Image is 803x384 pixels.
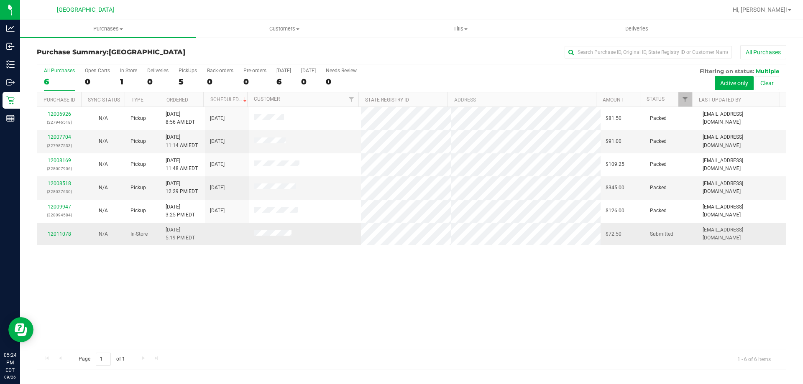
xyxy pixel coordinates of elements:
p: (328094584) [42,211,76,219]
span: Packed [650,137,667,145]
iframe: Resource center [8,317,33,342]
span: Hi, [PERSON_NAME]! [733,6,787,13]
span: Not Applicable [99,115,108,121]
span: Deliveries [614,25,660,33]
a: Scheduled [210,97,248,102]
a: State Registry ID [365,97,409,103]
inline-svg: Inventory [6,60,15,69]
span: Pickup [130,207,146,215]
span: Packed [650,184,667,192]
span: [EMAIL_ADDRESS][DOMAIN_NAME] [703,133,781,149]
div: Needs Review [326,68,357,74]
span: $91.00 [606,137,621,145]
p: (328007906) [42,165,76,173]
span: In-Store [130,230,148,238]
div: 0 [147,77,169,86]
a: Sync Status [88,97,120,103]
th: Address [448,92,596,107]
div: 0 [301,77,316,86]
inline-svg: Outbound [6,78,15,86]
a: 12008518 [48,181,71,186]
inline-svg: Inbound [6,42,15,51]
a: 12006926 [48,111,71,117]
span: Packed [650,207,667,215]
span: Not Applicable [99,231,108,237]
inline-svg: Reports [6,114,15,122]
span: $109.25 [606,160,624,168]
button: N/A [99,114,108,122]
span: Not Applicable [99,185,108,191]
a: Customers [196,20,372,38]
span: Customers [197,25,372,33]
a: 12007704 [48,134,71,140]
span: [DATE] 11:14 AM EDT [166,133,198,149]
div: Pre-orders [243,68,266,74]
div: 0 [243,77,266,86]
inline-svg: Analytics [6,24,15,33]
span: Packed [650,160,667,168]
span: [GEOGRAPHIC_DATA] [57,6,114,13]
span: [EMAIL_ADDRESS][DOMAIN_NAME] [703,180,781,196]
span: [DATE] [210,160,225,168]
div: Deliveries [147,68,169,74]
span: Pickup [130,184,146,192]
p: (327946518) [42,118,76,126]
button: All Purchases [740,45,786,59]
a: Customer [254,96,280,102]
span: [DATE] 3:25 PM EDT [166,203,195,219]
a: Deliveries [549,20,725,38]
p: 05:24 PM EDT [4,351,16,374]
span: [GEOGRAPHIC_DATA] [109,48,185,56]
button: Clear [755,76,779,90]
span: [EMAIL_ADDRESS][DOMAIN_NAME] [703,226,781,242]
div: 1 [120,77,137,86]
span: Submitted [650,230,673,238]
div: 0 [326,77,357,86]
span: Not Applicable [99,208,108,214]
div: PickUps [179,68,197,74]
span: [DATE] 11:48 AM EDT [166,157,198,173]
div: [DATE] [276,68,291,74]
div: 6 [44,77,75,86]
a: Tills [372,20,548,38]
button: N/A [99,160,108,168]
span: Pickup [130,114,146,122]
div: Back-orders [207,68,233,74]
a: 12009947 [48,204,71,210]
div: All Purchases [44,68,75,74]
inline-svg: Retail [6,96,15,104]
span: [EMAIL_ADDRESS][DOMAIN_NAME] [703,110,781,126]
div: 0 [207,77,233,86]
a: Purchases [20,20,196,38]
div: 6 [276,77,291,86]
a: Purchase ID [43,97,75,103]
a: Type [131,97,143,103]
span: [DATE] 5:19 PM EDT [166,226,195,242]
span: [DATE] [210,207,225,215]
input: Search Purchase ID, Original ID, State Registry ID or Customer Name... [565,46,732,58]
button: Active only [715,76,754,90]
span: $81.50 [606,114,621,122]
p: 09/26 [4,374,16,380]
a: Filter [345,92,358,107]
span: [EMAIL_ADDRESS][DOMAIN_NAME] [703,157,781,173]
span: Not Applicable [99,161,108,167]
span: [DATE] [210,184,225,192]
span: Multiple [756,68,779,74]
p: (327987533) [42,142,76,150]
span: [DATE] 8:56 AM EDT [166,110,195,126]
span: Pickup [130,160,146,168]
div: Open Carts [85,68,110,74]
span: Packed [650,114,667,122]
a: Amount [603,97,624,103]
p: (328027630) [42,188,76,196]
div: In Store [120,68,137,74]
button: N/A [99,184,108,192]
h3: Purchase Summary: [37,48,286,56]
a: Filter [678,92,692,107]
a: Status [647,96,665,102]
span: $72.50 [606,230,621,238]
span: [DATE] [210,137,225,145]
button: N/A [99,137,108,145]
span: Filtering on status: [700,68,754,74]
